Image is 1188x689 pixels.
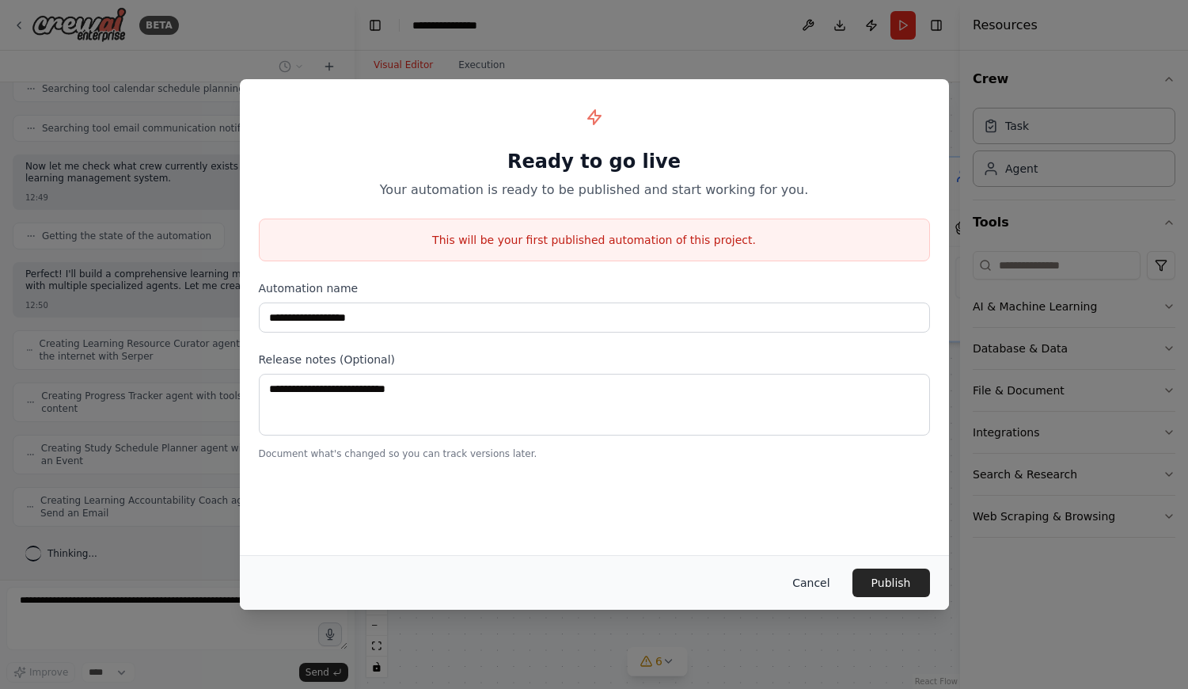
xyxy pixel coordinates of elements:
[852,569,930,597] button: Publish
[259,352,930,367] label: Release notes (Optional)
[780,569,842,597] button: Cancel
[259,280,930,296] label: Automation name
[259,447,930,460] p: Document what's changed so you can track versions later.
[259,149,930,174] h1: Ready to go live
[260,232,929,248] p: This will be your first published automation of this project.
[259,181,930,200] p: Your automation is ready to be published and start working for you.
